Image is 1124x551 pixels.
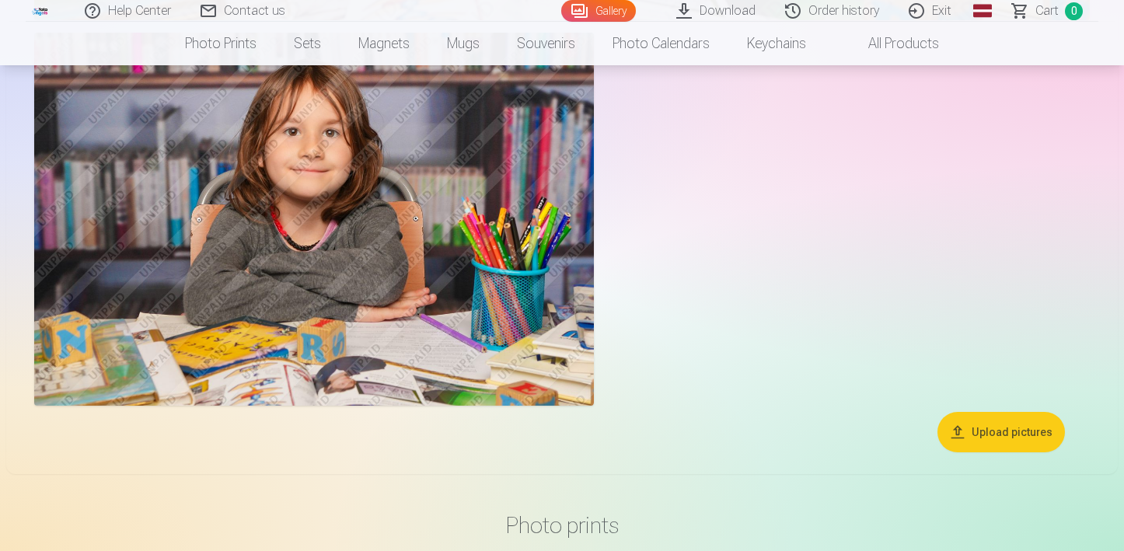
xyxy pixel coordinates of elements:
font: Exit [932,3,951,18]
font: Keychains [747,35,806,51]
font: Photo prints [185,35,257,51]
font: All products [868,35,939,51]
font: Mugs [447,35,480,51]
a: Keychains [728,22,825,65]
font: Cart [1035,3,1059,18]
a: Sets [275,22,340,65]
font: Upload pictures [972,426,1052,438]
font: Sets [294,35,321,51]
font: Download [700,3,756,18]
button: Upload pictures [937,412,1065,452]
font: Photo prints [506,511,619,539]
a: Magnets [340,22,428,65]
font: Order history [808,3,879,18]
img: /fa1 [32,6,49,16]
a: All products [825,22,958,65]
font: Souvenirs [517,35,575,51]
font: 0 [1071,5,1077,17]
a: Mugs [428,22,498,65]
a: Photo calendars [594,22,728,65]
font: Contact us [224,3,285,18]
font: Magnets [358,35,410,51]
font: Photo calendars [613,35,710,51]
font: Help Center [108,3,171,18]
font: Gallery [595,5,627,17]
a: Photo prints [166,22,275,65]
a: Souvenirs [498,22,594,65]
